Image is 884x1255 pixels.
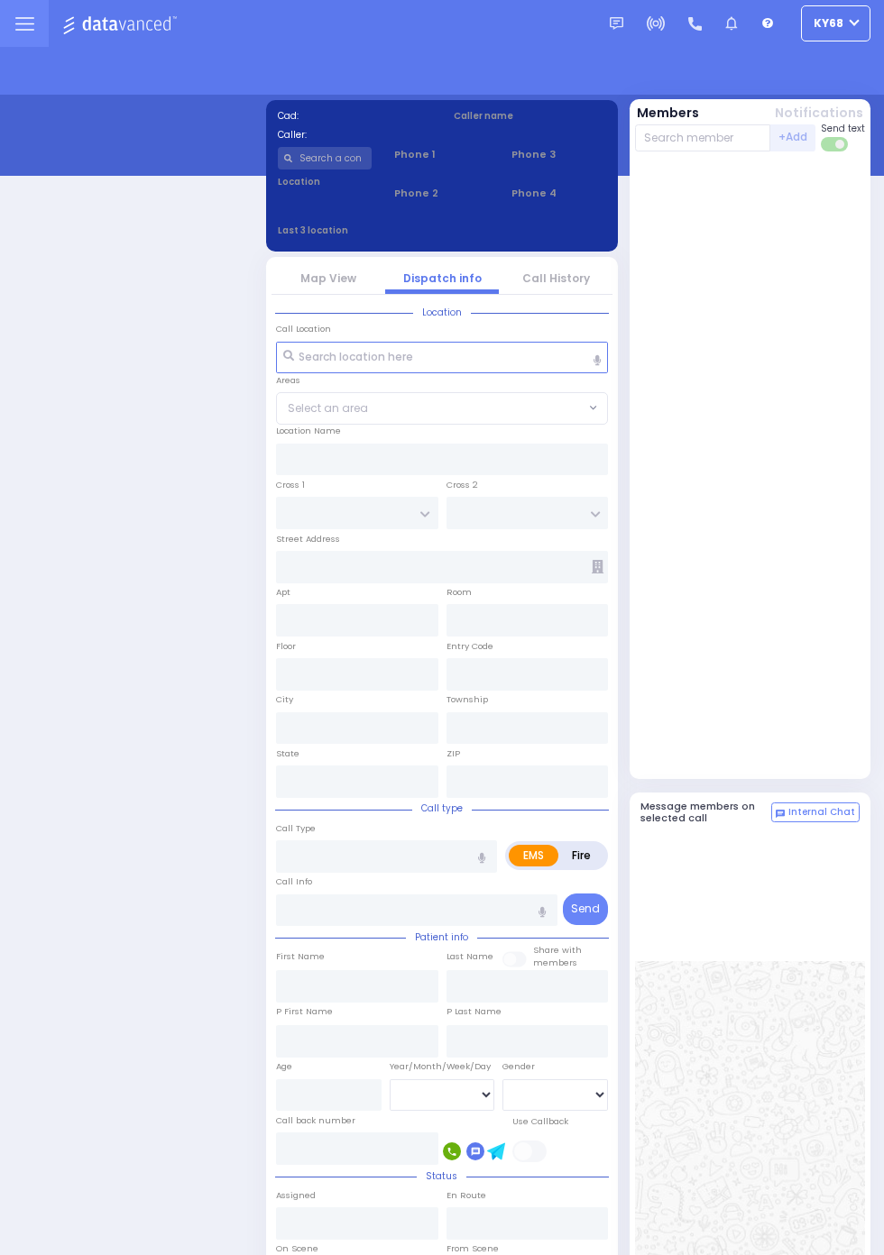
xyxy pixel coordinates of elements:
[563,893,608,925] button: Send
[821,135,850,153] label: Turn off text
[447,1189,486,1202] label: En Route
[635,124,771,151] input: Search member
[447,640,493,653] label: Entry Code
[276,374,300,387] label: Areas
[447,950,493,963] label: Last Name
[592,560,603,573] span: Other building occupants
[447,1242,499,1255] label: From Scene
[821,122,865,135] span: Send text
[814,15,843,32] span: ky68
[447,1005,502,1018] label: P Last Name
[276,822,316,835] label: Call Type
[276,640,296,653] label: Floor
[509,845,558,866] label: EMS
[276,1005,333,1018] label: P First Name
[276,586,290,599] label: Apt
[533,944,582,956] small: Share with
[776,810,785,819] img: comment-alt.png
[788,806,855,819] span: Internal Chat
[413,306,471,319] span: Location
[801,5,870,41] button: ky68
[62,13,182,35] img: Logo
[276,1114,355,1127] label: Call back number
[276,425,341,437] label: Location Name
[512,1115,568,1128] label: Use Callback
[278,224,443,237] label: Last 3 location
[390,1060,495,1073] div: Year/Month/Week/Day
[276,342,608,374] input: Search location here
[412,802,472,815] span: Call type
[278,147,373,169] input: Search a contact
[403,270,482,286] a: Dispatch info
[394,186,489,201] span: Phone 2
[775,104,863,123] button: Notifications
[278,128,431,142] label: Caller:
[610,17,623,31] img: message.svg
[557,845,605,866] label: Fire
[640,801,772,824] h5: Message members on selected call
[533,957,577,968] span: members
[276,950,325,963] label: First Name
[511,186,606,201] span: Phone 4
[278,109,431,123] label: Cad:
[276,693,293,706] label: City
[276,747,299,760] label: State
[300,270,356,286] a: Map View
[502,1060,535,1073] label: Gender
[637,104,699,123] button: Members
[447,586,472,599] label: Room
[276,479,305,491] label: Cross 1
[394,147,489,162] span: Phone 1
[511,147,606,162] span: Phone 3
[454,109,607,123] label: Caller name
[278,175,373,188] label: Location
[276,1060,292,1073] label: Age
[417,1169,466,1183] span: Status
[447,693,488,706] label: Township
[447,479,478,491] label: Cross 2
[276,323,331,335] label: Call Location
[276,1189,316,1202] label: Assigned
[406,930,477,944] span: Patient info
[447,747,460,760] label: ZIP
[276,533,340,545] label: Street Address
[522,270,590,286] a: Call History
[771,802,860,822] button: Internal Chat
[288,400,368,417] span: Select an area
[276,875,312,888] label: Call Info
[276,1242,318,1255] label: On Scene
